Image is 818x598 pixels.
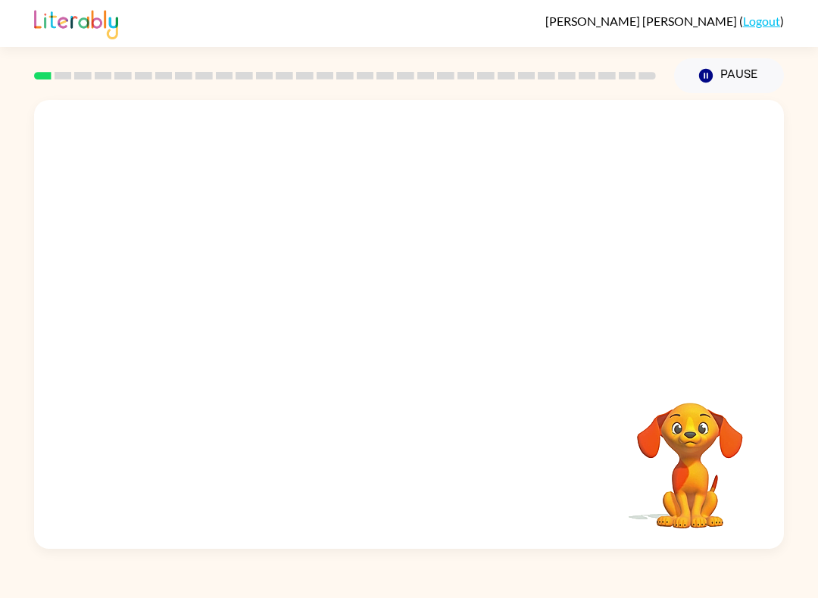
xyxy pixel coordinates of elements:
[743,14,780,28] a: Logout
[614,379,766,531] video: Your browser must support playing .mp4 files to use Literably. Please try using another browser.
[545,14,784,28] div: ( )
[545,14,739,28] span: [PERSON_NAME] [PERSON_NAME]
[674,58,784,93] button: Pause
[34,6,118,39] img: Literably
